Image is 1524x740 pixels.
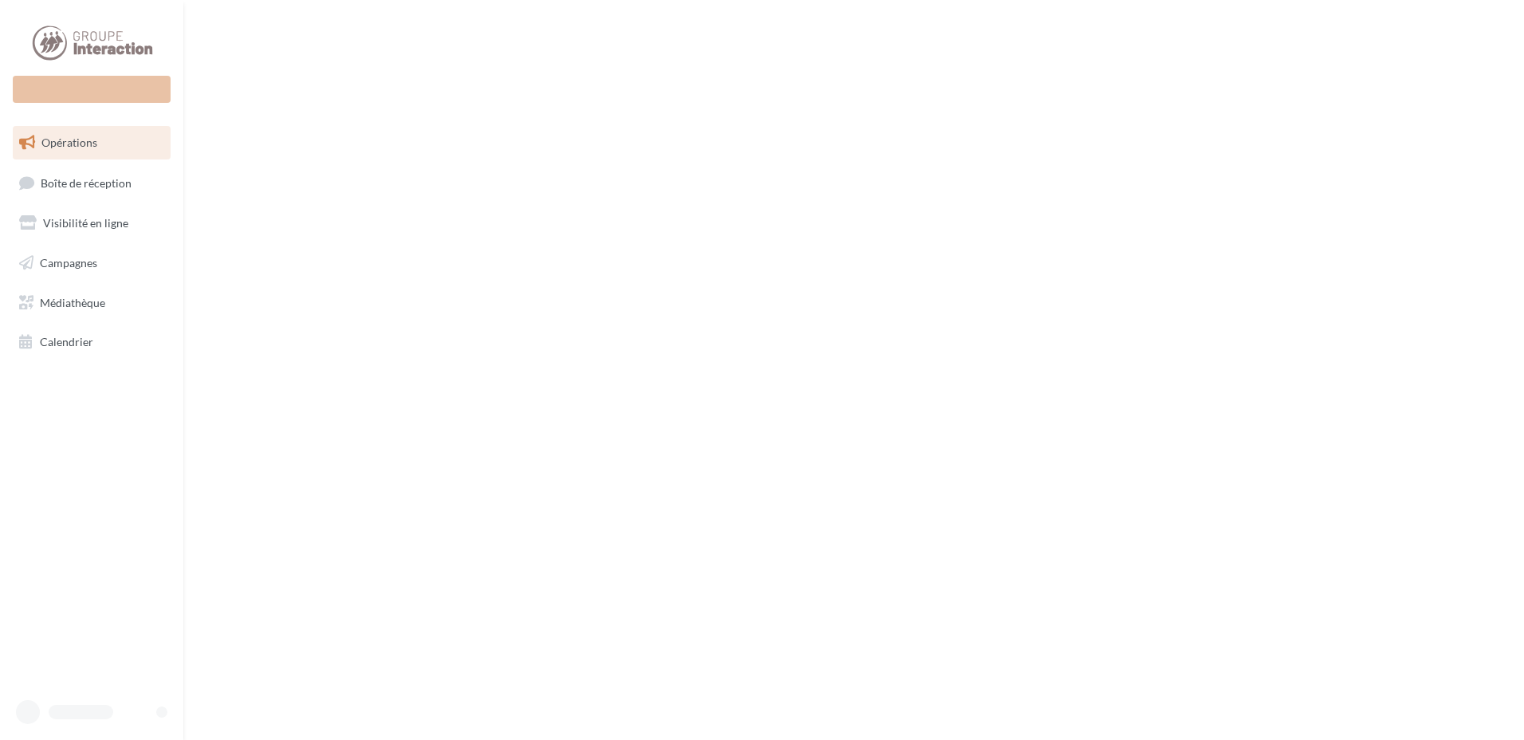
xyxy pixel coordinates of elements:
[40,335,93,348] span: Calendrier
[41,175,132,189] span: Boîte de réception
[10,166,174,200] a: Boîte de réception
[13,76,171,103] div: Nouvelle campagne
[10,207,174,240] a: Visibilité en ligne
[10,126,174,159] a: Opérations
[10,325,174,359] a: Calendrier
[40,256,97,270] span: Campagnes
[10,286,174,320] a: Médiathèque
[10,246,174,280] a: Campagnes
[40,295,105,309] span: Médiathèque
[43,216,128,230] span: Visibilité en ligne
[41,136,97,149] span: Opérations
